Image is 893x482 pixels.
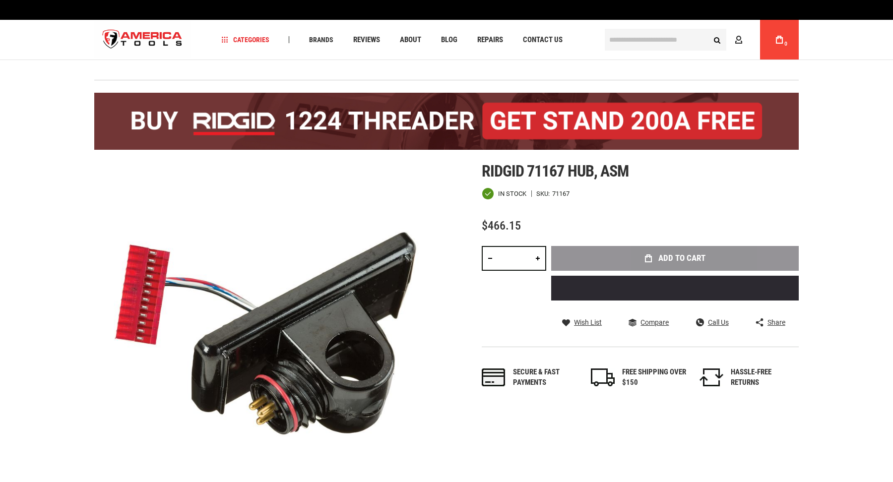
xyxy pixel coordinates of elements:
[770,20,789,60] a: 0
[784,41,787,47] span: 0
[222,36,269,43] span: Categories
[482,162,629,181] span: Ridgid 71167 hub, asm
[305,33,338,47] a: Brands
[696,318,729,327] a: Call Us
[629,318,669,327] a: Compare
[473,33,508,47] a: Repairs
[513,367,577,388] div: Secure & fast payments
[94,93,799,150] img: BOGO: Buy the RIDGID® 1224 Threader (26092), get the 92467 200A Stand FREE!
[574,319,602,326] span: Wish List
[441,36,457,44] span: Blog
[477,36,503,44] span: Repairs
[767,319,785,326] span: Share
[309,36,333,43] span: Brands
[591,368,615,386] img: shipping
[731,367,795,388] div: HASSLE-FREE RETURNS
[94,21,191,59] img: America Tools
[94,21,191,59] a: store logo
[437,33,462,47] a: Blog
[708,319,729,326] span: Call Us
[482,219,521,233] span: $466.15
[536,190,552,197] strong: SKU
[700,368,723,386] img: returns
[552,190,570,197] div: 71167
[707,30,726,49] button: Search
[562,318,602,327] a: Wish List
[482,187,526,200] div: Availability
[523,36,563,44] span: Contact Us
[482,368,506,386] img: payments
[349,33,384,47] a: Reviews
[622,367,687,388] div: FREE SHIPPING OVER $150
[518,33,567,47] a: Contact Us
[498,190,526,197] span: In stock
[400,36,421,44] span: About
[640,319,669,326] span: Compare
[353,36,380,44] span: Reviews
[217,33,274,47] a: Categories
[395,33,426,47] a: About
